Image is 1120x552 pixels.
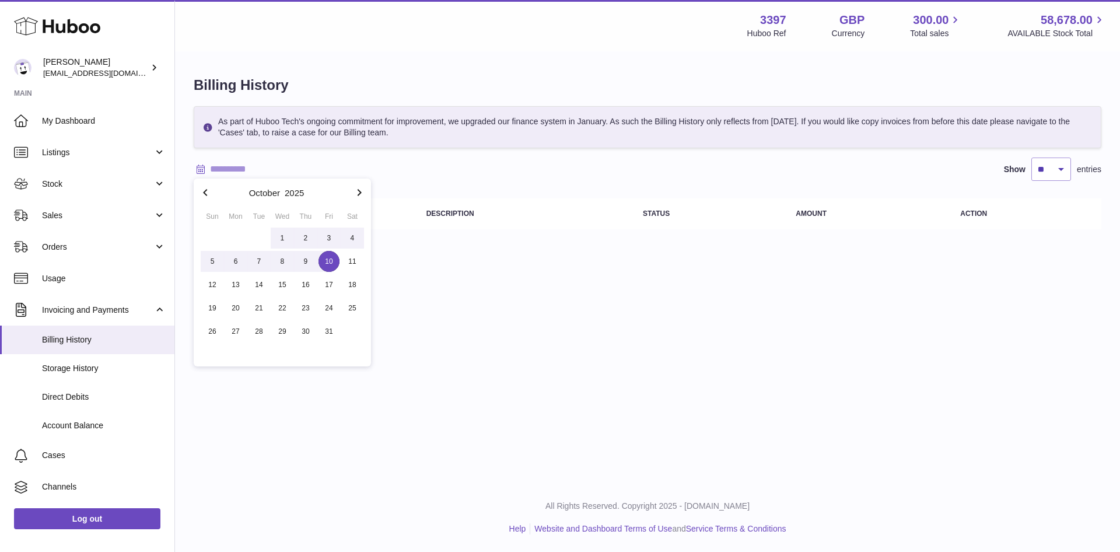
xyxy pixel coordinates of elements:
[272,321,293,342] span: 29
[43,68,171,78] span: [EMAIL_ADDRESS][DOMAIN_NAME]
[317,226,341,250] button: 3
[249,251,269,272] span: 7
[910,12,962,39] a: 300.00 Total sales
[295,321,316,342] span: 30
[247,211,271,222] div: Tue
[202,274,223,295] span: 12
[272,274,293,295] span: 15
[747,28,786,39] div: Huboo Ref
[247,296,271,320] button: 21
[294,211,317,222] div: Thu
[42,392,166,403] span: Direct Debits
[201,320,224,343] button: 26
[249,298,269,319] span: 21
[832,28,865,39] div: Currency
[910,28,962,39] span: Total sales
[295,298,316,319] span: 23
[341,250,364,273] button: 11
[202,298,223,319] span: 19
[341,211,364,222] div: Sat
[271,296,294,320] button: 22
[249,321,269,342] span: 28
[342,298,363,319] span: 25
[295,228,316,249] span: 2
[271,320,294,343] button: 29
[318,321,339,342] span: 31
[271,211,294,222] div: Wed
[202,321,223,342] span: 26
[317,296,341,320] button: 24
[426,209,474,218] strong: Description
[247,273,271,296] button: 14
[42,210,153,221] span: Sales
[42,481,166,492] span: Channels
[643,209,670,218] strong: Status
[534,524,672,533] a: Website and Dashboard Terms of Use
[341,226,364,250] button: 4
[201,250,224,273] button: 5
[247,320,271,343] button: 28
[294,320,317,343] button: 30
[42,273,166,284] span: Usage
[272,251,293,272] span: 8
[342,274,363,295] span: 18
[318,251,339,272] span: 10
[42,363,166,374] span: Storage History
[295,274,316,295] span: 16
[509,524,526,533] a: Help
[317,211,341,222] div: Fri
[184,501,1111,512] p: All Rights Reserved. Copyright 2025 - [DOMAIN_NAME]
[271,250,294,273] button: 8
[225,251,246,272] span: 6
[42,420,166,431] span: Account Balance
[294,296,317,320] button: 23
[342,228,363,249] span: 4
[294,273,317,296] button: 16
[1041,12,1093,28] span: 58,678.00
[14,508,160,529] a: Log out
[42,179,153,190] span: Stock
[42,242,153,253] span: Orders
[42,305,153,316] span: Invoicing and Payments
[796,209,827,218] strong: Amount
[42,334,166,345] span: Billing History
[271,226,294,250] button: 1
[42,450,166,461] span: Cases
[202,251,223,272] span: 5
[760,12,786,28] strong: 3397
[341,273,364,296] button: 18
[318,228,339,249] span: 3
[194,106,1101,148] div: As part of Huboo Tech's ongoing commitment for improvement, we upgraded our finance system in Jan...
[294,250,317,273] button: 9
[42,116,166,127] span: My Dashboard
[43,57,148,79] div: [PERSON_NAME]
[249,188,280,197] button: October
[224,211,247,222] div: Mon
[342,251,363,272] span: 11
[224,320,247,343] button: 27
[225,274,246,295] span: 13
[1004,164,1025,175] label: Show
[225,321,246,342] span: 27
[1007,12,1106,39] a: 58,678.00 AVAILABLE Stock Total
[960,209,987,218] strong: Action
[285,188,304,197] button: 2025
[201,211,224,222] div: Sun
[317,250,341,273] button: 10
[686,524,786,533] a: Service Terms & Conditions
[913,12,949,28] span: 300.00
[42,147,153,158] span: Listings
[1077,164,1101,175] span: entries
[247,250,271,273] button: 7
[1007,28,1106,39] span: AVAILABLE Stock Total
[225,298,246,319] span: 20
[839,12,864,28] strong: GBP
[530,523,786,534] li: and
[317,273,341,296] button: 17
[201,296,224,320] button: 19
[318,274,339,295] span: 17
[249,274,269,295] span: 14
[194,76,1101,95] h1: Billing History
[341,296,364,320] button: 25
[295,251,316,272] span: 9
